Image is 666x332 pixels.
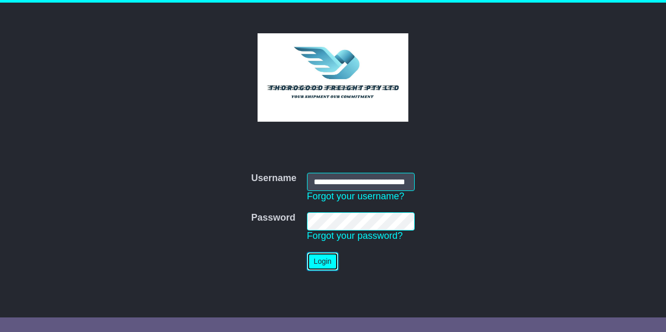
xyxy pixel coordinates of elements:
[307,191,404,201] a: Forgot your username?
[307,231,403,241] a: Forgot your password?
[251,173,297,184] label: Username
[251,212,296,224] label: Password
[307,252,338,271] button: Login
[258,33,409,122] img: Thorogood Freight Pty Ltd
